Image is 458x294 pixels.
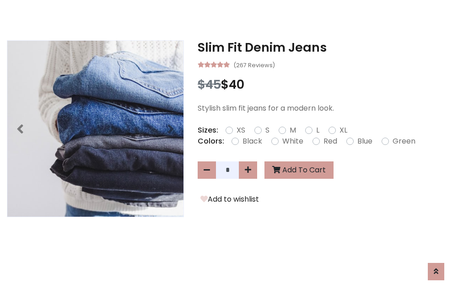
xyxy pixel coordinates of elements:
label: Blue [357,136,372,147]
button: Add To Cart [264,161,334,179]
span: 40 [229,76,244,93]
label: White [282,136,303,147]
label: M [290,125,296,136]
label: L [316,125,319,136]
img: Image [7,41,183,217]
label: Red [323,136,337,147]
label: Green [393,136,415,147]
p: Sizes: [198,125,218,136]
p: Stylish slim fit jeans for a modern look. [198,103,451,114]
h3: $ [198,77,451,92]
button: Add to wishlist [198,193,262,205]
label: XS [237,125,245,136]
small: (267 Reviews) [233,59,275,70]
h3: Slim Fit Denim Jeans [198,40,451,55]
span: $45 [198,76,221,93]
p: Colors: [198,136,224,147]
label: Black [242,136,262,147]
label: S [265,125,269,136]
label: XL [339,125,347,136]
